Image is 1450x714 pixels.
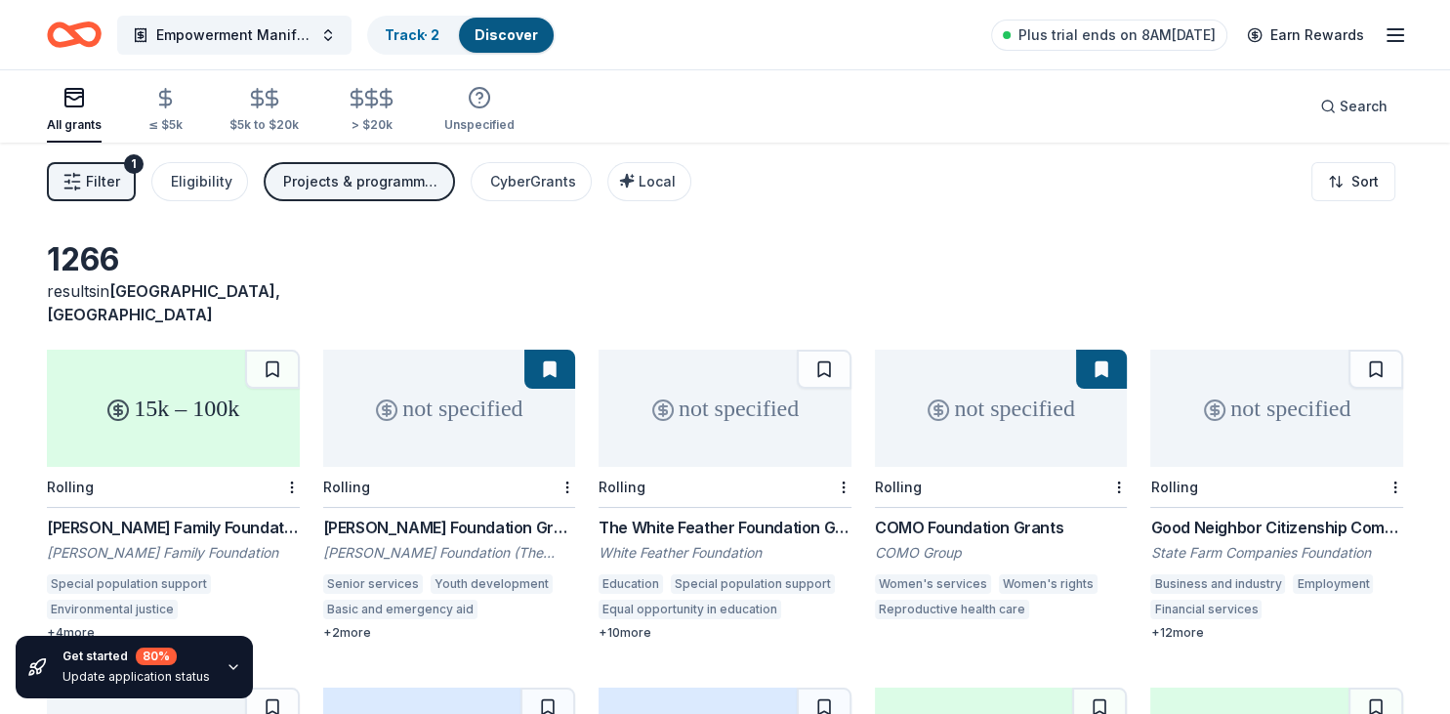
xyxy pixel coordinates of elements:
[323,600,477,619] div: Basic and emergency aid
[148,79,183,143] button: ≤ $5k
[346,117,397,133] div: > $20k
[47,600,178,619] div: Environmental justice
[599,350,851,467] div: not specified
[1150,574,1285,594] div: Business and industry
[875,600,1029,619] div: Reproductive health care
[346,79,397,143] button: > $20k
[323,516,576,539] div: [PERSON_NAME] Foundation Grant
[62,669,210,685] div: Update application status
[1150,479,1197,495] div: Rolling
[1150,543,1403,563] div: State Farm Companies Foundation
[875,479,922,495] div: Rolling
[475,26,538,43] a: Discover
[1018,23,1216,47] span: Plus trial ends on 8AM[DATE]
[47,162,136,201] button: Filter1
[47,516,300,539] div: [PERSON_NAME] Family Foundation Grants
[444,117,515,133] div: Unspecified
[264,162,455,201] button: Projects & programming, Capital, Training and capacity building, General operations, Research, Ed...
[47,117,102,133] div: All grants
[599,543,851,563] div: White Feather Foundation
[148,117,183,133] div: ≤ $5k
[323,574,423,594] div: Senior services
[124,154,144,174] div: 1
[136,648,177,665] div: 80 %
[1311,162,1395,201] button: Sort
[171,170,232,193] div: Eligibility
[323,479,370,495] div: Rolling
[1150,350,1403,467] div: not specified
[323,350,576,467] div: not specified
[47,574,211,594] div: Special population support
[47,479,94,495] div: Rolling
[1150,625,1403,641] div: + 12 more
[323,625,576,641] div: + 2 more
[444,78,515,143] button: Unspecified
[47,350,300,641] a: 15k – 100kRolling[PERSON_NAME] Family Foundation Grants[PERSON_NAME] Family FoundationSpecial pop...
[991,20,1227,51] a: Plus trial ends on 8AM[DATE]
[1150,600,1262,619] div: Financial services
[151,162,248,201] button: Eligibility
[599,479,645,495] div: Rolling
[47,279,300,326] div: results
[1150,350,1403,641] a: not specifiedRollingGood Neighbor Citizenship Company GrantsState Farm Companies FoundationBusine...
[323,543,576,563] div: [PERSON_NAME] Foundation (The [PERSON_NAME] Foundation)
[86,170,120,193] span: Filter
[1305,87,1403,126] button: Search
[875,574,991,594] div: Women's services
[1235,18,1376,53] a: Earn Rewards
[229,79,299,143] button: $5k to $20k
[599,516,851,539] div: The White Feather Foundation Grant
[47,12,102,58] a: Home
[47,350,300,467] div: 15k – 100k
[1150,516,1403,539] div: Good Neighbor Citizenship Company Grants
[471,162,592,201] button: CyberGrants
[47,281,280,324] span: [GEOGRAPHIC_DATA], [GEOGRAPHIC_DATA]
[671,574,835,594] div: Special population support
[385,26,439,43] a: Track· 2
[229,117,299,133] div: $5k to $20k
[999,574,1098,594] div: Women's rights
[47,240,300,279] div: 1266
[639,173,676,189] span: Local
[367,16,556,55] button: Track· 2Discover
[323,350,576,641] a: not specifiedRolling[PERSON_NAME] Foundation Grant[PERSON_NAME] Foundation (The [PERSON_NAME] Fou...
[431,574,553,594] div: Youth development
[47,543,300,563] div: [PERSON_NAME] Family Foundation
[599,600,781,619] div: Equal opportunity in education
[62,648,210,665] div: Get started
[599,574,663,594] div: Education
[47,78,102,143] button: All grants
[47,281,280,324] span: in
[156,23,312,47] span: Empowerment Manifest A Deliverance Foundation, Inc.
[875,543,1128,563] div: COMO Group
[117,16,352,55] button: Empowerment Manifest A Deliverance Foundation, Inc.
[875,350,1128,625] a: not specifiedRollingCOMO Foundation GrantsCOMO GroupWomen's servicesWomen's rightsReproductive he...
[1293,574,1373,594] div: Employment
[607,162,691,201] button: Local
[490,170,576,193] div: CyberGrants
[599,625,851,641] div: + 10 more
[875,516,1128,539] div: COMO Foundation Grants
[1351,170,1379,193] span: Sort
[599,350,851,641] a: not specifiedRollingThe White Feather Foundation GrantWhite Feather FoundationEducationSpecial po...
[1340,95,1388,118] span: Search
[283,170,439,193] div: Projects & programming, Capital, Training and capacity building, General operations, Research, Ed...
[875,350,1128,467] div: not specified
